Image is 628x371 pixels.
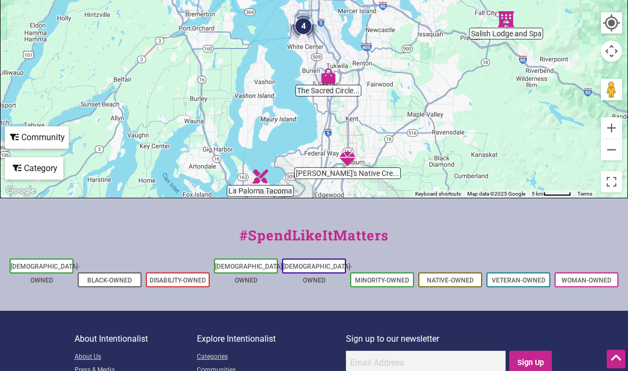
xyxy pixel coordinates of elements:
div: Nita's Native Creations [335,147,360,171]
div: Community [6,127,68,148]
a: Veteran-Owned [492,277,546,284]
a: Open this area in Google Maps (opens a new window) [3,184,38,198]
p: Sign up to our newsletter [346,332,554,346]
a: [DEMOGRAPHIC_DATA]-Owned [215,263,284,284]
button: Drag Pegman onto the map to open Street View [601,79,622,100]
span: 5 km [532,191,543,197]
button: Map Scale: 5 km per 48 pixels [528,190,574,198]
span: Map data ©2025 Google [467,191,525,197]
button: Map camera controls [601,41,622,62]
p: Explore Intentionalist [197,332,346,346]
a: About Us [75,351,197,364]
div: The Sacred Circle Gift Shop [316,64,341,88]
div: Category [6,158,62,179]
a: Terms (opens in new tab) [577,191,592,197]
a: Categories [197,351,346,364]
a: Woman-Owned [561,277,612,284]
a: Black-Owned [87,277,132,284]
a: Native-Owned [427,277,474,284]
div: La Paloma Tacoma [248,164,272,189]
div: Salish Lodge and Spa [494,7,518,31]
button: Keyboard shortcuts [415,190,461,198]
div: Filter by Community [5,126,69,149]
a: [DEMOGRAPHIC_DATA]-Owned [283,263,352,284]
a: [DEMOGRAPHIC_DATA]-Owned [11,263,80,284]
button: Toggle fullscreen view [600,170,623,193]
a: Disability-Owned [150,277,206,284]
button: Zoom in [601,117,622,139]
p: About Intentionalist [75,332,197,346]
a: Minority-Owned [355,277,409,284]
button: Your Location [601,12,622,34]
div: 4 [283,6,324,46]
div: Filter by category [5,157,63,180]
button: Zoom out [601,139,622,160]
img: Google [3,184,38,198]
div: Scroll Back to Top [607,350,625,368]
